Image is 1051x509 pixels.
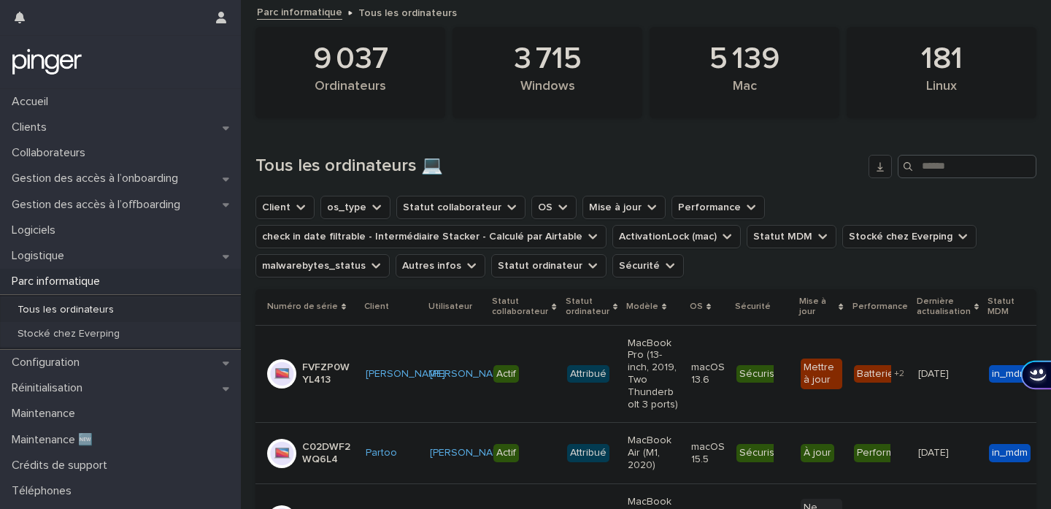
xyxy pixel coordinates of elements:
[801,359,842,389] div: Mettre à jour
[691,441,725,466] p: macOS 15.5
[918,444,952,459] p: [DATE]
[396,196,525,219] button: Statut collaborateur
[691,361,725,386] p: macOS 13.6
[626,299,658,315] p: Modèle
[396,254,485,278] button: Autres infos
[918,365,952,380] p: [DATE]
[358,4,457,20] p: Tous les ordinateurs
[6,381,94,395] p: Réinitialisation
[674,41,815,77] div: 5 139
[612,225,741,248] button: ActivationLock (mac)
[531,196,577,219] button: OS
[6,407,87,421] p: Maintenance
[582,196,666,219] button: Mise à jour
[366,447,397,459] a: Partoo
[12,47,82,77] img: mTgBEunGTSyRkCgitkcU
[430,368,509,380] a: [PERSON_NAME]
[492,294,548,321] p: Statut collaborateur
[801,444,834,462] div: À jour
[917,294,971,321] p: Dernière actualisation
[674,79,815,110] div: Mac
[894,370,904,378] span: + 2
[735,299,771,315] p: Sécurité
[6,120,58,134] p: Clients
[255,156,863,177] h1: Tous les ordinateurs 💻
[6,95,60,109] p: Accueil
[628,435,680,471] p: MacBook Air (M1, 2020)
[671,196,765,219] button: Performance
[6,198,192,212] p: Gestion des accès à l’offboarding
[842,225,977,248] button: Stocké chez Everping
[302,441,354,466] p: C02DWF2WQ6L4
[566,294,609,321] p: Statut ordinateur
[747,225,836,248] button: Statut MDM
[612,254,684,278] button: Sécurité
[799,294,836,321] p: Mise à jour
[255,196,315,219] button: Client
[898,155,1036,178] input: Search
[6,146,97,160] p: Collaborateurs
[493,365,519,383] div: Actif
[364,299,389,315] p: Client
[690,299,703,315] p: OS
[989,444,1031,462] div: in_mdm
[854,444,912,462] div: Performant
[267,299,338,315] p: Numéro de série
[567,365,609,383] div: Attribué
[257,3,342,20] a: Parc informatique
[428,299,472,315] p: Utilisateur
[736,444,784,462] div: Sécurisé
[871,79,1012,110] div: Linux
[6,249,76,263] p: Logistique
[6,459,119,472] p: Crédits de support
[302,361,354,386] p: FVFZP0WYL413
[6,172,190,185] p: Gestion des accès à l’onboarding
[852,299,908,315] p: Performance
[491,254,607,278] button: Statut ordinateur
[736,365,784,383] div: Sécurisé
[6,275,112,288] p: Parc informatique
[628,337,680,411] p: MacBook Pro (13-inch, 2019, Two Thunderbolt 3 ports)
[6,223,67,237] p: Logiciels
[493,444,519,462] div: Actif
[6,328,131,340] p: Stocké chez Everping
[871,41,1012,77] div: 181
[6,484,83,498] p: Téléphones
[567,444,609,462] div: Attribué
[477,41,617,77] div: 3 715
[430,447,509,459] a: [PERSON_NAME]
[6,356,91,370] p: Configuration
[477,79,617,110] div: Windows
[280,79,420,110] div: Ordinateurs
[255,254,390,278] button: malwarebytes_status
[6,304,126,316] p: Tous les ordinateurs
[255,225,607,248] button: check in date filtrable - Intermédiaire Stacker - Calculé par Airtable
[989,365,1031,383] div: in_mdm
[988,294,1034,321] p: Statut MDM
[280,41,420,77] div: 9 037
[6,433,104,447] p: Maintenance 🆕
[366,368,445,380] a: [PERSON_NAME]
[854,365,897,383] div: Batterie
[320,196,390,219] button: os_type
